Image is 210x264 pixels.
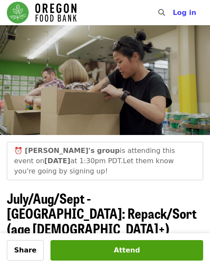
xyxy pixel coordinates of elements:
[173,9,196,17] span: Log in
[170,3,177,23] input: Search
[7,2,77,23] img: Oregon Food Bank - Home
[166,4,203,21] button: Log in
[25,147,120,155] strong: [PERSON_NAME]'s group
[158,9,165,17] i: search icon
[14,246,36,254] span: Share
[14,147,23,155] span: clock emoji
[7,188,197,238] span: July/Aug/Sept - [GEOGRAPHIC_DATA]: Repack/Sort (age [DEMOGRAPHIC_DATA]+)
[14,147,175,165] span: is attending this event on at 1:30pm PDT.
[7,240,44,261] button: Share
[50,240,203,261] button: Attend
[44,157,71,165] strong: [DATE]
